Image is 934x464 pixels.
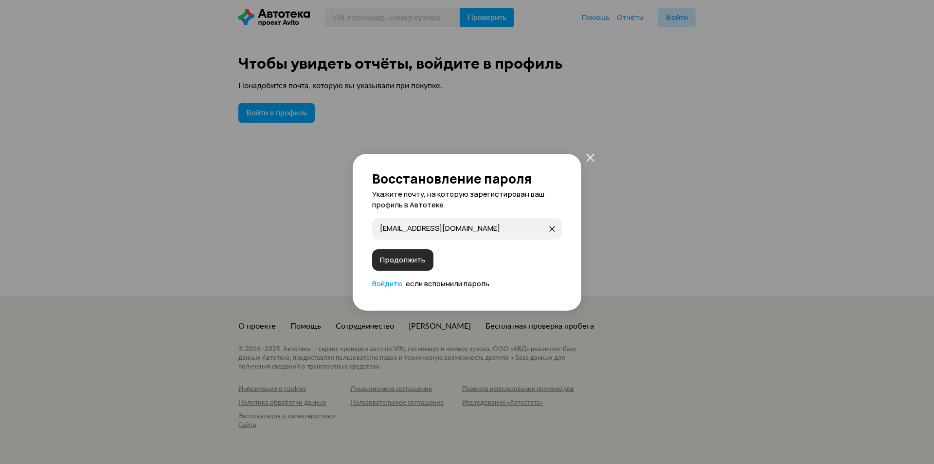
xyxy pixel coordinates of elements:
[372,171,562,186] h2: Восстановление пароля
[544,221,560,237] button: закрыть
[581,149,599,167] button: закрыть
[380,255,425,265] span: Продолжить
[372,189,562,210] p: Укажите почту, на которую зарегистирован ваш профиль в Автотеке.
[380,223,547,233] input: закрыть
[372,249,433,271] button: Продолжить
[372,278,562,289] p: , если вспомнили пароль
[372,278,402,289] a: Войдите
